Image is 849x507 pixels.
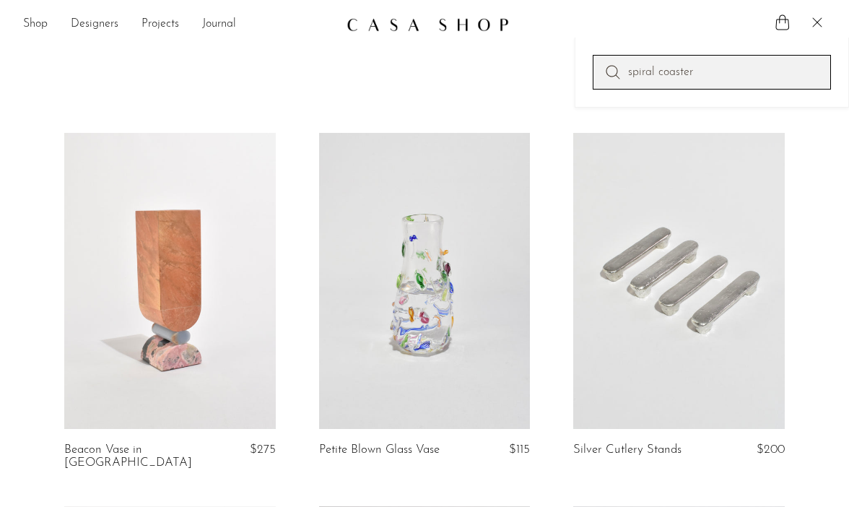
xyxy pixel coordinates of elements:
[573,443,682,456] a: Silver Cutlery Stands
[509,443,530,456] span: $115
[757,443,785,456] span: $200
[593,55,831,90] input: Perform a search
[202,15,236,34] a: Journal
[64,443,204,470] a: Beacon Vase in [GEOGRAPHIC_DATA]
[319,443,440,456] a: Petite Blown Glass Vase
[141,15,179,34] a: Projects
[23,15,48,34] a: Shop
[23,12,335,37] nav: Desktop navigation
[250,443,276,456] span: $275
[23,12,335,37] ul: NEW HEADER MENU
[71,15,118,34] a: Designers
